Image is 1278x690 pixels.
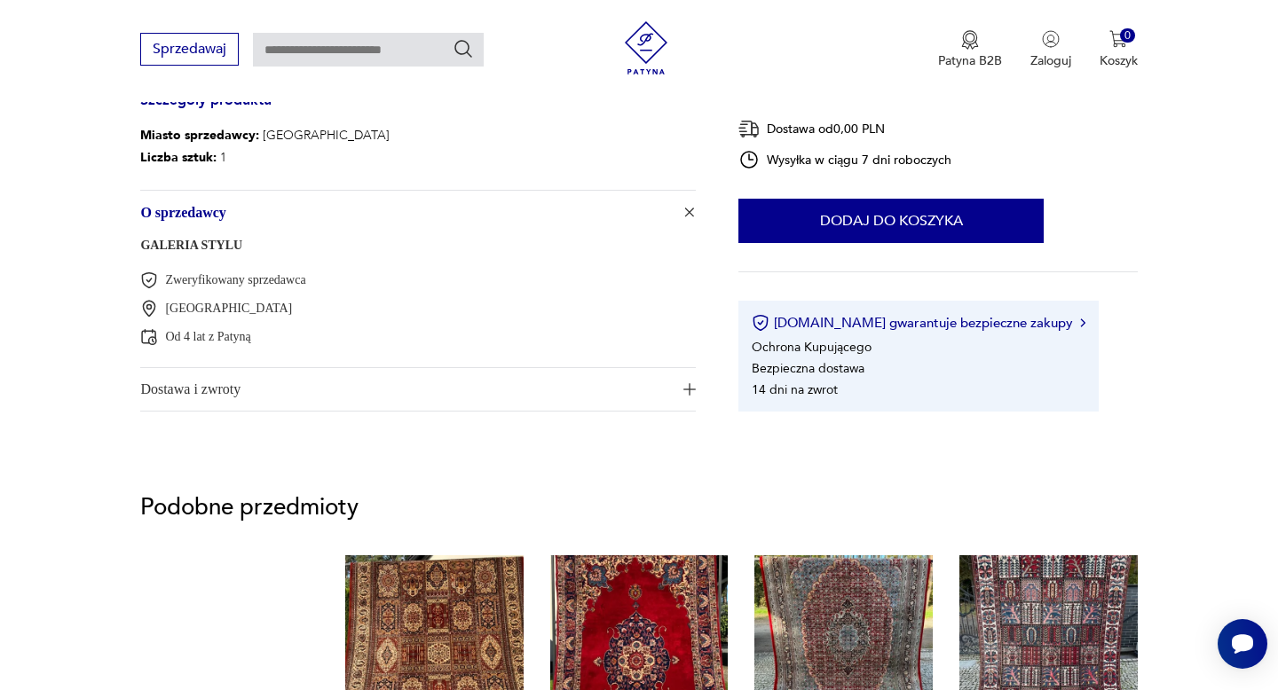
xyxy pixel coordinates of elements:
[1218,619,1267,669] iframe: Smartsupp widget button
[738,199,1044,243] button: Dodaj do koszyka
[1042,30,1060,48] img: Ikonka użytkownika
[752,314,769,332] img: Ikona certyfikatu
[683,383,696,396] img: Ikona plusa
[140,239,242,252] a: GALERIA STYLU
[140,127,259,144] b: Miasto sprzedawcy :
[140,271,158,289] img: Zweryfikowany sprzedawca
[140,191,696,233] button: Ikona plusaO sprzedawcy
[752,360,864,377] li: Bezpieczna dostawa
[140,124,390,146] p: [GEOGRAPHIC_DATA]
[140,191,671,233] span: O sprzedawcy
[681,203,698,221] img: Ikona plusa
[140,95,696,124] h3: Szczegóły produktu
[165,300,292,317] p: [GEOGRAPHIC_DATA]
[140,44,239,57] a: Sprzedawaj
[938,30,1002,69] a: Ikona medaluPatyna B2B
[165,271,305,288] p: Zweryfikowany sprzedawca
[140,300,158,318] img: Zielona Góra
[961,30,979,50] img: Ikona medalu
[140,149,217,166] b: Liczba sztuk:
[752,381,838,398] li: 14 dni na zwrot
[1030,30,1071,69] button: Zaloguj
[738,149,951,170] div: Wysyłka w ciągu 7 dni roboczych
[1080,318,1085,327] img: Ikona strzałki w prawo
[140,233,696,367] div: Ikona plusaO sprzedawcy
[140,368,696,411] button: Ikona plusaDostawa i zwroty
[140,33,239,66] button: Sprzedawaj
[1030,52,1071,69] p: Zaloguj
[140,328,158,346] img: Od 4 lat z Patyną
[738,118,760,140] img: Ikona dostawy
[1109,30,1127,48] img: Ikona koszyka
[1100,30,1138,69] button: 0Koszyk
[453,38,474,59] button: Szukaj
[738,118,951,140] div: Dostawa od 0,00 PLN
[140,146,390,169] p: 1
[165,328,250,345] p: Od 4 lat z Patyną
[140,368,671,411] span: Dostawa i zwroty
[1120,28,1135,43] div: 0
[619,21,673,74] img: Patyna - sklep z meblami i dekoracjami vintage
[938,30,1002,69] button: Patyna B2B
[938,52,1002,69] p: Patyna B2B
[752,314,1085,332] button: [DOMAIN_NAME] gwarantuje bezpieczne zakupy
[1100,52,1138,69] p: Koszyk
[140,497,1137,518] p: Podobne przedmioty
[752,339,872,356] li: Ochrona Kupującego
